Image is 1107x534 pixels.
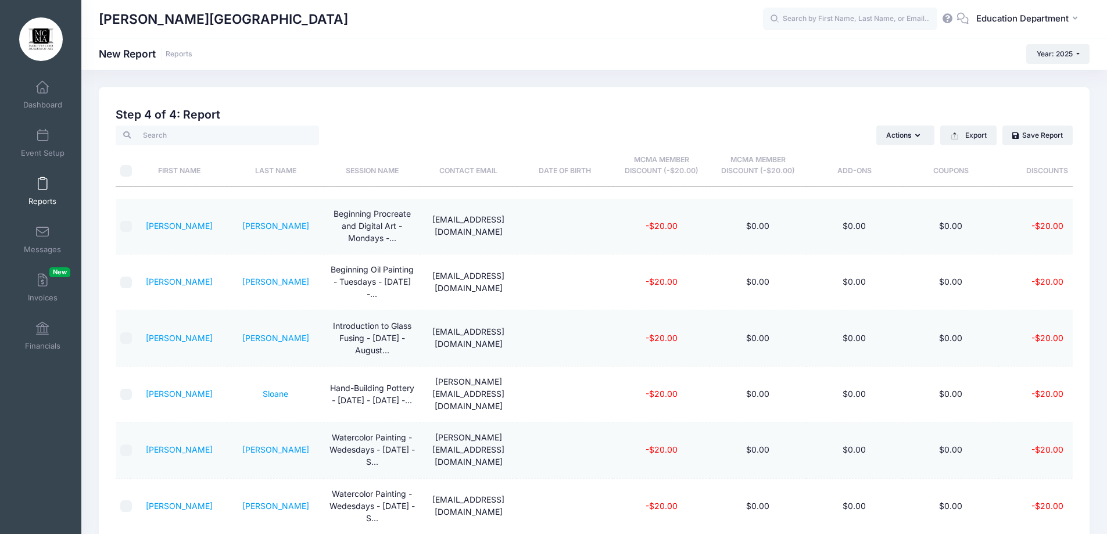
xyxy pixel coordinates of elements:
[99,6,348,33] h1: [PERSON_NAME][GEOGRAPHIC_DATA]
[331,264,414,299] span: Beginning Oil Painting - Tuesdays - August 19 - September 16, 2025 - 6:30pm - 8:30pm
[999,145,1095,187] th: Discounts: activate to sort column ascending
[49,267,70,277] span: New
[746,221,769,231] span: $0.00
[15,171,70,212] a: Reports
[420,422,517,478] td: [PERSON_NAME][EMAIL_ADDRESS][DOMAIN_NAME]
[420,199,517,255] td: [EMAIL_ADDRESS][DOMAIN_NAME]
[746,277,769,286] span: $0.00
[1002,126,1073,145] a: Save Report
[1031,221,1063,231] span: -$20.00
[333,321,411,355] span: Introduction to Glass Fusing - Tuesday - August 19 - September 9, 2025 - 11:15am - Ages 16+
[939,333,962,343] span: $0.00
[646,221,678,231] span: -$20.00
[843,277,866,286] span: $0.00
[25,341,60,351] span: Financials
[23,100,62,110] span: Dashboard
[15,316,70,356] a: Financials
[940,126,997,145] button: Export
[263,389,288,399] a: Sloane
[116,108,1073,121] h2: Step 4 of 4: Report
[420,367,517,422] td: [PERSON_NAME][EMAIL_ADDRESS][DOMAIN_NAME]
[843,445,866,454] span: $0.00
[329,489,415,523] span: Watercolor Painting - Wedesdays - August 20 - September 17, 2025 - 6:30pm - 8:30pm
[131,145,227,187] th: First Name: activate to sort column ascending
[763,8,937,31] input: Search by First Name, Last Name, or Email...
[420,255,517,310] td: [EMAIL_ADDRESS][DOMAIN_NAME]
[646,445,678,454] span: -$20.00
[939,389,962,399] span: $0.00
[99,48,192,60] h1: New Report
[1037,49,1073,58] span: Year: 2025
[876,126,934,145] button: Actions
[806,145,902,187] th: Add-Ons: activate to sort column ascending
[146,333,213,343] a: [PERSON_NAME]
[646,389,678,399] span: -$20.00
[969,6,1090,33] button: Education Department
[976,12,1069,25] span: Education Department
[15,74,70,115] a: Dashboard
[646,277,678,286] span: -$20.00
[242,277,309,286] a: [PERSON_NAME]
[939,501,962,511] span: $0.00
[646,333,678,343] span: -$20.00
[939,445,962,454] span: $0.00
[19,17,63,61] img: Marietta Cobb Museum of Art
[116,126,319,145] input: Search
[334,209,411,243] span: Beginning Procreate and Digital Art - Mondays - August 18 - September 15, 2025 - Ages 16 and Up
[146,277,213,286] a: [PERSON_NAME]
[146,389,213,399] a: [PERSON_NAME]
[746,501,769,511] span: $0.00
[843,389,866,399] span: $0.00
[902,145,999,187] th: Coupons: activate to sort column ascending
[1031,389,1063,399] span: -$20.00
[24,245,61,255] span: Messages
[746,389,769,399] span: $0.00
[517,145,613,187] th: Date of Birth: activate to sort column ascending
[146,445,213,454] a: [PERSON_NAME]
[939,277,962,286] span: $0.00
[324,145,420,187] th: Session Name: activate to sort column ascending
[242,333,309,343] a: [PERSON_NAME]
[843,221,866,231] span: $0.00
[15,123,70,163] a: Event Setup
[242,221,309,231] a: [PERSON_NAME]
[843,501,866,511] span: $0.00
[646,501,678,511] span: -$20.00
[242,445,309,454] a: [PERSON_NAME]
[1031,333,1063,343] span: -$20.00
[242,501,309,511] a: [PERSON_NAME]
[146,501,213,511] a: [PERSON_NAME]
[15,219,70,260] a: Messages
[28,293,58,303] span: Invoices
[843,333,866,343] span: $0.00
[227,145,324,187] th: Last Name: activate to sort column ascending
[613,145,710,187] th: MCMA Member Discount (-$20.00): activate to sort column ascending
[1031,277,1063,286] span: -$20.00
[1031,501,1063,511] span: -$20.00
[15,267,70,308] a: InvoicesNew
[420,310,517,366] td: [EMAIL_ADDRESS][DOMAIN_NAME]
[939,221,962,231] span: $0.00
[329,432,415,467] span: Watercolor Painting - Wedesdays - August 20 - September 17, 2025 - 6:30pm - 8:30pm
[166,50,192,59] a: Reports
[21,148,65,158] span: Event Setup
[28,196,56,206] span: Reports
[420,145,517,187] th: Contact Email: activate to sort column ascending
[146,221,213,231] a: [PERSON_NAME]
[330,383,414,405] span: Hand-Building Pottery - Wednesday - August 20 - September 17, 2025 - 4:00 pm - Adults and Ages 11+
[746,445,769,454] span: $0.00
[1026,44,1090,64] button: Year: 2025
[746,333,769,343] span: $0.00
[1031,445,1063,454] span: -$20.00
[710,145,806,187] th: MCMA Member Discount (-$20.00): activate to sort column ascending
